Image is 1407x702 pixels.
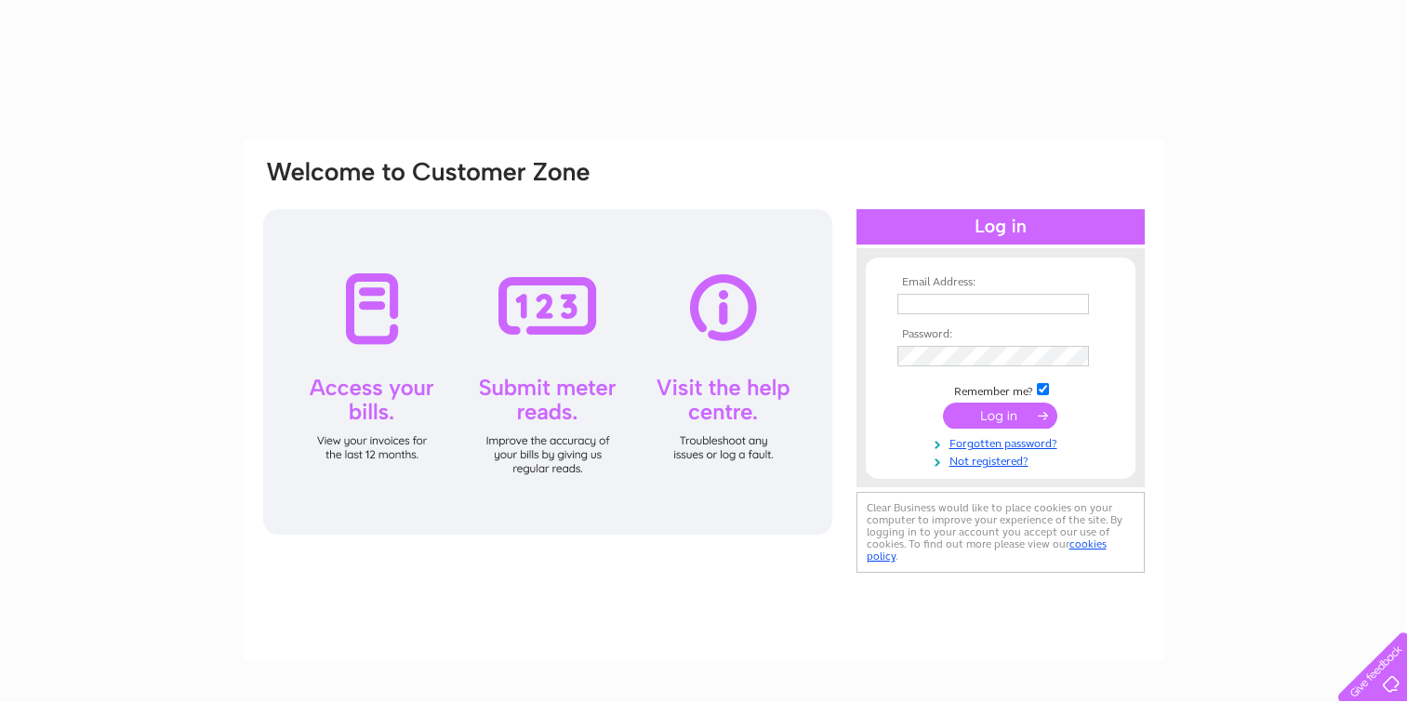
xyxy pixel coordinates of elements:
a: Forgotten password? [897,433,1108,451]
th: Password: [893,328,1108,341]
input: Submit [943,403,1057,429]
a: cookies policy [867,537,1107,563]
td: Remember me? [893,380,1108,399]
a: Not registered? [897,451,1108,469]
div: Clear Business would like to place cookies on your computer to improve your experience of the sit... [856,492,1145,573]
th: Email Address: [893,276,1108,289]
